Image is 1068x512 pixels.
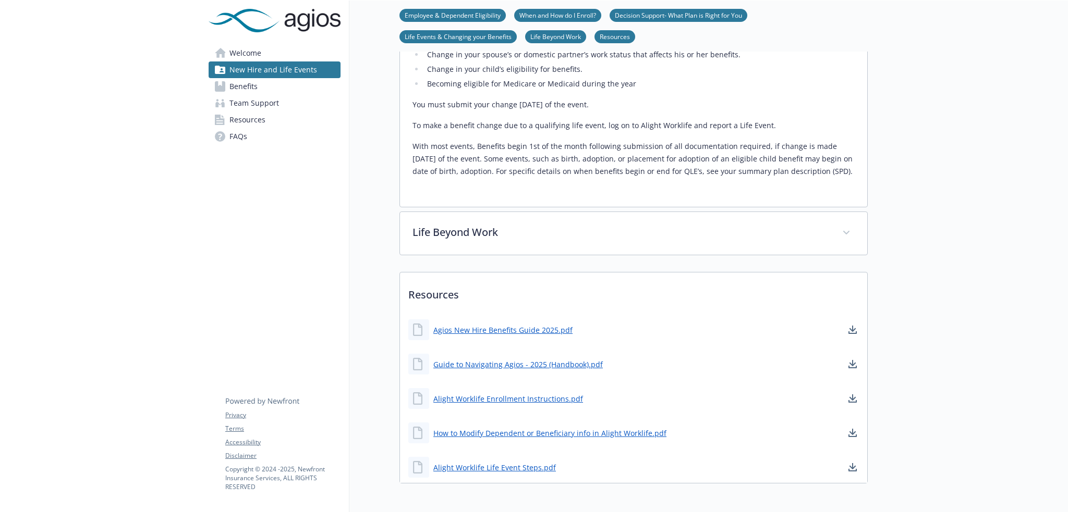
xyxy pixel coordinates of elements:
a: How to Modify Dependent or Beneficiary info in Alight Worklife.pdf [433,428,666,439]
a: download document [846,323,859,336]
li: Becoming eligible for Medicare or Medicaid during the year [424,78,855,90]
p: With most events, Benefits begin 1st of the month following submission of all documentation requi... [412,140,855,178]
a: Alight Worklife Enrollment Instructions.pdf [433,393,583,404]
a: Agios New Hire Benefits Guide 2025.pdf [433,324,573,335]
a: Life Beyond Work [525,31,586,41]
span: FAQs [229,128,247,145]
p: You must submit your change [DATE] of the event. [412,98,855,111]
a: Alight Worklife Life Event Steps.pdf [433,462,556,473]
p: Resources [400,272,867,311]
a: Disclaimer [225,451,340,460]
a: Decision Support- What Plan is Right for You [610,10,747,20]
a: Welcome [209,45,341,61]
a: Resources [594,31,635,41]
a: FAQs [209,128,341,145]
a: When and How do I Enroll? [514,10,601,20]
p: Life Beyond Work [412,224,830,240]
p: Copyright © 2024 - 2025 , Newfront Insurance Services, ALL RIGHTS RESERVED [225,465,340,491]
a: Employee & Dependent Eligibility [399,10,506,20]
p: To make a benefit change due to a qualifying life event, log on to Alight Worklife and report a L... [412,119,855,132]
span: Team Support [229,95,279,111]
a: Resources [209,111,341,128]
a: download document [846,461,859,473]
a: download document [846,392,859,405]
a: Benefits [209,78,341,95]
a: Accessibility [225,438,340,447]
a: Team Support [209,95,341,111]
a: Guide to Navigating Agios - 2025 (Handbook).pdf [433,359,603,370]
a: download document [846,427,859,439]
a: New Hire and Life Events [209,61,341,78]
li: Change in your child’s eligibility for benefits. [424,63,855,76]
li: Change in your spouse’s or domestic partner’s work status that affects his or her benefits. [424,48,855,61]
a: Life Events & Changing your Benefits [399,31,517,41]
a: Terms [225,424,340,433]
div: Life Beyond Work [400,212,867,255]
a: Privacy [225,410,340,420]
a: download document [846,358,859,370]
span: Resources [229,111,265,128]
span: Benefits [229,78,258,95]
span: New Hire and Life Events [229,61,317,78]
span: Welcome [229,45,261,61]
